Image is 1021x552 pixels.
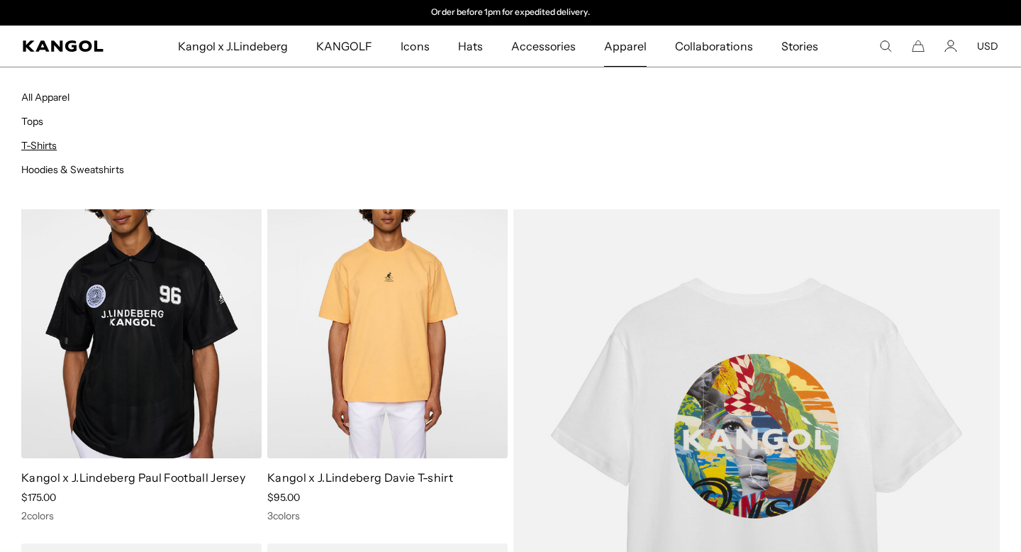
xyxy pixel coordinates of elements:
span: Icons [401,26,429,67]
span: $175.00 [21,491,56,504]
a: Account [944,40,957,53]
span: $95.00 [267,491,300,504]
div: Announcement [364,7,657,18]
span: Kangol x J.Lindeberg [178,26,289,67]
p: Order before 1pm for expedited delivery. [431,7,589,18]
span: Accessories [511,26,576,67]
span: Collaborations [675,26,752,67]
span: KANGOLF [316,26,372,67]
div: 3 colors [267,509,508,522]
slideshow-component: Announcement bar [364,7,657,18]
a: T-Shirts [21,139,57,152]
a: Hats [444,26,497,67]
a: KANGOLF [302,26,386,67]
a: Accessories [497,26,590,67]
a: Kangol [23,40,116,52]
button: Cart [912,40,925,53]
div: 2 of 2 [364,7,657,18]
summary: Search here [879,40,892,53]
span: Stories [781,26,818,67]
a: Tops [21,115,43,128]
div: 2 colors [21,509,262,522]
a: Icons [386,26,443,67]
img: Kangol x J.Lindeberg Paul Football Jersey [21,156,262,458]
a: Apparel [590,26,661,67]
a: Collaborations [661,26,766,67]
a: Kangol x J.Lindeberg Davie T-shirt [267,470,453,485]
a: Hoodies & Sweatshirts [21,163,124,176]
a: Stories [767,26,832,67]
span: Apparel [604,26,647,67]
span: Hats [458,26,483,67]
a: Kangol x J.Lindeberg Paul Football Jersey [21,470,245,485]
img: Kangol x J.Lindeberg Davie T-shirt [267,156,508,458]
button: USD [977,40,998,53]
a: All Apparel [21,91,69,104]
a: Kangol x J.Lindeberg [164,26,303,67]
